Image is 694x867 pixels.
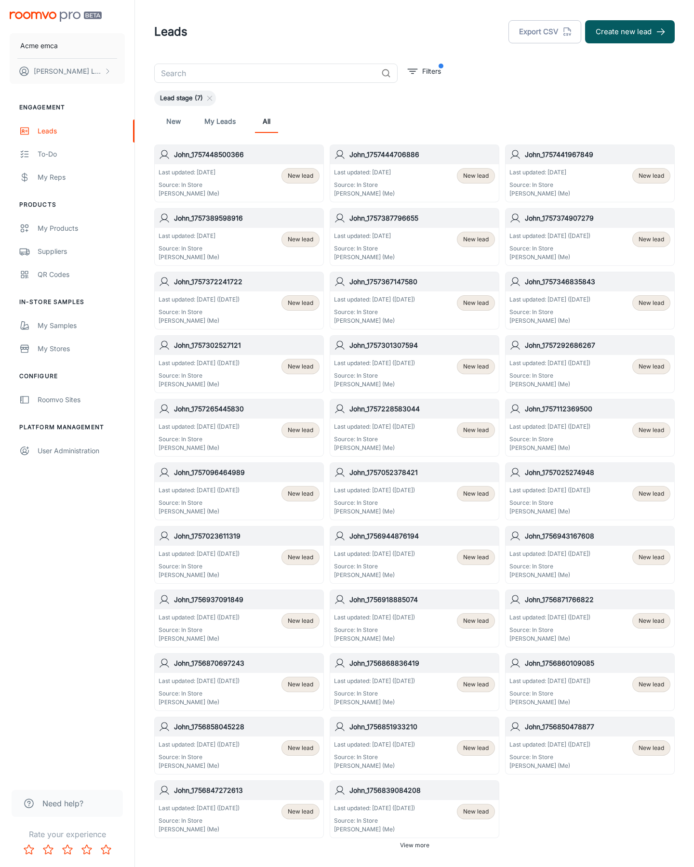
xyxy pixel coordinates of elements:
a: New [162,110,185,133]
p: Acme emca [20,40,58,51]
p: Source: In Store [159,626,240,634]
p: [PERSON_NAME] (Me) [509,698,590,707]
h6: John_1756851933210 [349,722,495,732]
a: John_1756871766822Last updated: [DATE] ([DATE])Source: In Store[PERSON_NAME] (Me)New lead [505,590,675,647]
h6: John_1757025274948 [525,467,670,478]
span: New lead [288,807,313,816]
p: [PERSON_NAME] (Me) [509,762,590,770]
span: View more [400,841,429,850]
p: Source: In Store [159,308,240,316]
a: John_1756839084208Last updated: [DATE] ([DATE])Source: In Store[PERSON_NAME] (Me)New lead [330,780,499,838]
h6: John_1757346835843 [525,276,670,287]
p: [PERSON_NAME] (Me) [334,507,415,516]
span: New lead [288,426,313,434]
span: New lead [288,299,313,307]
p: Last updated: [DATE] [509,168,570,177]
span: New lead [288,553,313,562]
span: New lead [288,617,313,625]
a: John_1756870697243Last updated: [DATE] ([DATE])Source: In Store[PERSON_NAME] (Me)New lead [154,653,324,711]
p: Source: In Store [159,816,240,825]
p: [PERSON_NAME] (Me) [334,253,395,262]
a: John_1756943167608Last updated: [DATE] ([DATE])Source: In Store[PERSON_NAME] (Me)New lead [505,526,675,584]
span: Need help? [42,798,83,809]
button: Rate 2 star [39,840,58,859]
h6: John_1757374907279 [525,213,670,223]
h6: John_1757301307594 [349,340,495,351]
span: New lead [288,235,313,244]
a: John_1757025274948Last updated: [DATE] ([DATE])Source: In Store[PERSON_NAME] (Me)New lead [505,462,675,520]
h6: John_1757367147580 [349,276,495,287]
a: John_1757387796655Last updated: [DATE]Source: In Store[PERSON_NAME] (Me)New lead [330,208,499,266]
p: Last updated: [DATE] [334,232,395,240]
p: [PERSON_NAME] (Me) [509,444,590,452]
a: John_1757389598916Last updated: [DATE]Source: In Store[PERSON_NAME] (Me)New lead [154,208,324,266]
p: [PERSON_NAME] (Me) [159,571,240,579]
a: John_1757367147580Last updated: [DATE] ([DATE])Source: In Store[PERSON_NAME] (Me)New lead [330,272,499,329]
span: New lead [639,744,664,752]
h6: John_1756937091849 [174,594,320,605]
p: [PERSON_NAME] (Me) [334,189,395,198]
p: Last updated: [DATE] ([DATE]) [334,422,415,431]
p: Source: In Store [509,435,590,444]
div: Roomvo Sites [38,394,125,405]
p: [PERSON_NAME] (Me) [509,634,590,643]
span: New lead [639,299,664,307]
a: John_1756937091849Last updated: [DATE] ([DATE])Source: In Store[PERSON_NAME] (Me)New lead [154,590,324,647]
p: Last updated: [DATE] ([DATE]) [509,740,590,749]
h6: John_1756871766822 [525,594,670,605]
h6: John_1756944876194 [349,531,495,541]
button: Rate 1 star [19,840,39,859]
p: [PERSON_NAME] (Me) [159,316,240,325]
p: Source: In Store [509,689,590,698]
a: John_1756918885074Last updated: [DATE] ([DATE])Source: In Store[PERSON_NAME] (Me)New lead [330,590,499,647]
span: Lead stage (7) [154,93,209,103]
p: [PERSON_NAME] (Me) [159,253,219,262]
p: [PERSON_NAME] (Me) [159,189,219,198]
p: Last updated: [DATE] ([DATE]) [334,677,415,685]
p: Last updated: [DATE] ([DATE]) [159,677,240,685]
span: New lead [639,553,664,562]
p: [PERSON_NAME] (Me) [159,507,240,516]
p: [PERSON_NAME] (Me) [334,571,415,579]
span: New lead [463,426,489,434]
h6: John_1756850478877 [525,722,670,732]
a: John_1757112369500Last updated: [DATE] ([DATE])Source: In Store[PERSON_NAME] (Me)New lead [505,399,675,457]
div: My Samples [38,320,125,331]
button: Acme emca [10,33,125,58]
p: Last updated: [DATE] ([DATE]) [159,550,240,558]
p: Last updated: [DATE] ([DATE]) [334,740,415,749]
p: Source: In Store [159,689,240,698]
a: My Leads [204,110,236,133]
button: Create new lead [585,20,675,43]
button: [PERSON_NAME] Leaptools [10,59,125,84]
p: Source: In Store [509,753,590,762]
p: Source: In Store [159,499,240,507]
h6: John_1757023611319 [174,531,320,541]
a: John_1757096464989Last updated: [DATE] ([DATE])Source: In Store[PERSON_NAME] (Me)New lead [154,462,324,520]
a: John_1757444706886Last updated: [DATE]Source: In Store[PERSON_NAME] (Me)New lead [330,144,499,202]
p: Source: In Store [334,626,415,634]
a: John_1757292686267Last updated: [DATE] ([DATE])Source: In Store[PERSON_NAME] (Me)New lead [505,335,675,393]
p: Last updated: [DATE] ([DATE]) [509,422,590,431]
button: Rate 5 star [96,840,116,859]
p: [PERSON_NAME] (Me) [334,316,415,325]
a: John_1757052378421Last updated: [DATE] ([DATE])Source: In Store[PERSON_NAME] (Me)New lead [330,462,499,520]
p: Last updated: [DATE] ([DATE]) [509,677,590,685]
span: New lead [288,744,313,752]
div: Lead stage (7) [154,91,216,106]
div: Leads [38,126,125,136]
p: Source: In Store [159,435,240,444]
span: New lead [463,744,489,752]
p: [PERSON_NAME] Leaptools [34,66,102,77]
a: John_1756851933210Last updated: [DATE] ([DATE])Source: In Store[PERSON_NAME] (Me)New lead [330,717,499,775]
button: View more [396,838,433,853]
a: John_1756868836419Last updated: [DATE] ([DATE])Source: In Store[PERSON_NAME] (Me)New lead [330,653,499,711]
p: Last updated: [DATE] ([DATE]) [334,359,415,368]
p: [PERSON_NAME] (Me) [509,507,590,516]
span: New lead [463,489,489,498]
p: Last updated: [DATE] ([DATE]) [509,295,590,304]
p: [PERSON_NAME] (Me) [334,380,415,389]
p: Last updated: [DATE] ([DATE]) [334,295,415,304]
a: John_1756860109085Last updated: [DATE] ([DATE])Source: In Store[PERSON_NAME] (Me)New lead [505,653,675,711]
h6: John_1757302527121 [174,340,320,351]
